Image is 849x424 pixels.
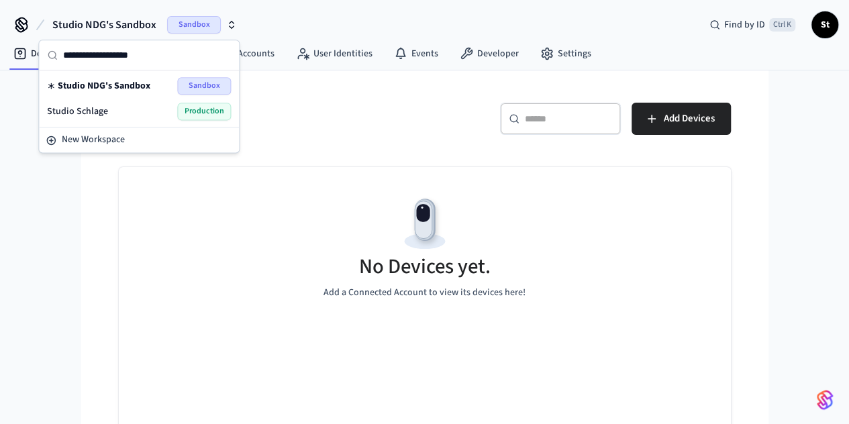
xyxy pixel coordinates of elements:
h5: Devices [119,103,417,130]
span: Production [177,103,231,120]
p: Add a Connected Account to view its devices here! [323,286,526,300]
span: St [813,13,837,37]
span: Studio NDG's Sandbox [58,79,150,93]
span: Studio Schlage [47,105,108,118]
div: Suggestions [39,70,239,127]
span: Add Devices [664,110,715,127]
button: St [811,11,838,38]
span: Studio NDG's Sandbox [52,17,156,33]
a: Developer [449,42,530,66]
a: Devices [3,42,72,66]
button: New Workspace [40,129,238,151]
span: Ctrl K [769,18,795,32]
div: Find by IDCtrl K [699,13,806,37]
img: SeamLogoGradient.69752ec5.svg [817,389,833,411]
img: Devices Empty State [395,194,455,254]
a: Settings [530,42,602,66]
span: Sandbox [167,16,221,34]
span: New Workspace [62,133,125,147]
h5: No Devices yet. [359,253,491,280]
a: Events [383,42,449,66]
span: Find by ID [724,18,765,32]
button: Add Devices [632,103,731,135]
a: User Identities [285,42,383,66]
span: Sandbox [177,77,231,95]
